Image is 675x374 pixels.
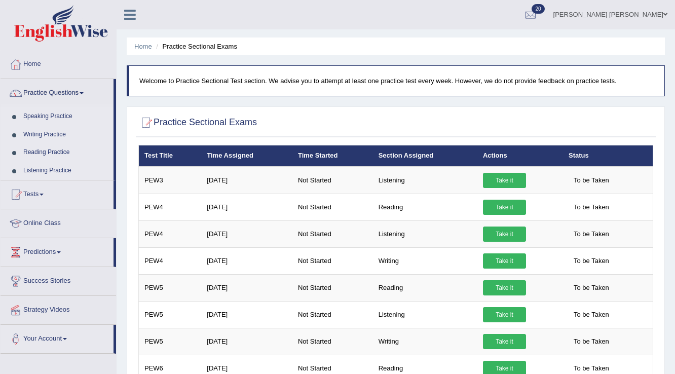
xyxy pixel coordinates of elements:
a: Take it [483,307,526,322]
a: Your Account [1,325,114,350]
td: PEW5 [139,301,202,328]
a: Reading Practice [19,143,114,162]
a: Predictions [1,238,114,264]
p: Welcome to Practice Sectional Test section. We advise you to attempt at least one practice test e... [139,76,654,86]
span: To be Taken [569,307,614,322]
span: To be Taken [569,227,614,242]
a: Home [134,43,152,50]
td: Not Started [292,220,373,247]
td: PEW5 [139,274,202,301]
td: Not Started [292,274,373,301]
a: Online Class [1,209,116,235]
td: [DATE] [201,301,292,328]
td: [DATE] [201,328,292,355]
td: PEW5 [139,328,202,355]
td: [DATE] [201,220,292,247]
td: [DATE] [201,274,292,301]
td: Writing [373,328,477,355]
span: To be Taken [569,200,614,215]
td: PEW3 [139,167,202,194]
td: [DATE] [201,194,292,220]
span: To be Taken [569,253,614,269]
a: Success Stories [1,267,116,292]
span: 20 [532,4,544,14]
td: PEW4 [139,247,202,274]
td: PEW4 [139,220,202,247]
td: Not Started [292,247,373,274]
th: Time Assigned [201,145,292,167]
td: [DATE] [201,167,292,194]
span: To be Taken [569,280,614,295]
td: [DATE] [201,247,292,274]
td: Not Started [292,301,373,328]
span: To be Taken [569,173,614,188]
td: Reading [373,274,477,301]
td: PEW4 [139,194,202,220]
td: Listening [373,167,477,194]
a: Speaking Practice [19,107,114,126]
th: Time Started [292,145,373,167]
td: Not Started [292,328,373,355]
li: Practice Sectional Exams [154,42,237,51]
th: Status [563,145,653,167]
td: Writing [373,247,477,274]
a: Listening Practice [19,162,114,180]
th: Section Assigned [373,145,477,167]
a: Take it [483,253,526,269]
a: Take it [483,280,526,295]
a: Take it [483,334,526,349]
a: Tests [1,180,114,206]
a: Take it [483,200,526,215]
a: Practice Questions [1,79,114,104]
a: Home [1,50,116,76]
td: Reading [373,194,477,220]
td: Listening [373,220,477,247]
span: To be Taken [569,334,614,349]
a: Take it [483,173,526,188]
a: Strategy Videos [1,296,116,321]
th: Actions [477,145,563,167]
td: Listening [373,301,477,328]
h2: Practice Sectional Exams [138,115,257,130]
td: Not Started [292,167,373,194]
a: Writing Practice [19,126,114,144]
a: Take it [483,227,526,242]
th: Test Title [139,145,202,167]
td: Not Started [292,194,373,220]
